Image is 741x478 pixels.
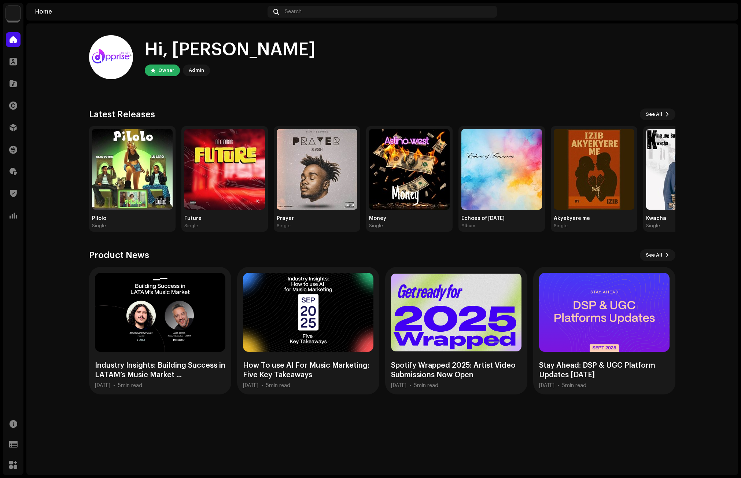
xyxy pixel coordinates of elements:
[277,223,291,229] div: Single
[243,361,373,380] div: How To use AI For Music Marketing: Five Key Takeaways
[89,249,149,261] h3: Product News
[95,361,225,380] div: Industry Insights: Building Success in LATAM’s Music Market ...
[369,216,450,221] div: Money
[554,223,568,229] div: Single
[565,383,586,388] span: min read
[417,383,438,388] span: min read
[184,216,265,221] div: Future
[461,223,475,229] div: Album
[35,9,265,15] div: Home
[184,129,265,210] img: 83e65935-53df-4a2f-ae3b-e8a3c7f94992
[646,107,662,122] span: See All
[369,223,383,229] div: Single
[646,129,727,210] img: 30ed290c-8393-4e06-b730-e54eab7ec1db
[158,66,174,75] div: Owner
[646,216,727,221] div: Kwacha
[145,38,316,62] div: Hi, [PERSON_NAME]
[89,35,133,79] img: 94355213-6620-4dec-931c-2264d4e76804
[189,66,204,75] div: Admin
[646,223,660,229] div: Single
[646,248,662,262] span: See All
[557,383,559,389] div: •
[554,216,634,221] div: Akyekyere me
[369,129,450,210] img: ee2d97a2-d080-4c53-b75e-002819669e25
[391,361,521,380] div: Spotify Wrapped 2025: Artist Video Submissions Now Open
[89,109,155,120] h3: Latest Releases
[243,383,258,389] div: [DATE]
[261,383,263,389] div: •
[266,383,290,389] div: 5
[640,249,675,261] button: See All
[718,6,729,18] img: 94355213-6620-4dec-931c-2264d4e76804
[539,361,670,380] div: Stay Ahead: DSP & UGC Platform Updates [DATE]
[461,216,542,221] div: Echoes of [DATE]
[184,223,198,229] div: Single
[92,216,173,221] div: Pilolo
[121,383,142,388] span: min read
[92,223,106,229] div: Single
[409,383,411,389] div: •
[113,383,115,389] div: •
[92,129,173,210] img: d0fb4c4f-9944-4f4a-970a-cef37c43888e
[640,109,675,120] button: See All
[6,6,21,21] img: 1c16f3de-5afb-4452-805d-3f3454e20b1b
[277,216,357,221] div: Prayer
[269,383,290,388] span: min read
[539,383,554,389] div: [DATE]
[95,383,110,389] div: [DATE]
[414,383,438,389] div: 5
[391,383,406,389] div: [DATE]
[277,129,357,210] img: 58987c33-8994-41b4-b9e5-e4e5fa9e51b7
[554,129,634,210] img: ab49f2c6-4a41-4432-ad08-73208f3773a2
[562,383,586,389] div: 5
[461,129,542,210] img: b3ce2173-c2df-4d77-9bc8-bf0399a54e2f
[285,9,302,15] span: Search
[118,383,142,389] div: 5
